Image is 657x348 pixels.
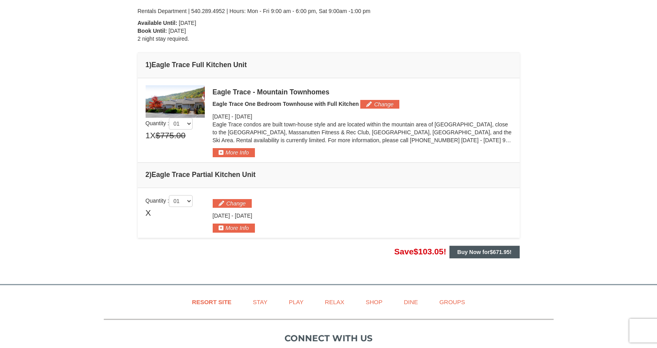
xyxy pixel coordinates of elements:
[213,199,252,208] button: Change
[213,213,230,219] span: [DATE]
[231,213,233,219] span: -
[235,213,252,219] span: [DATE]
[213,224,255,232] button: More Info
[149,171,152,179] span: )
[138,28,167,34] strong: Book Until:
[356,293,393,311] a: Shop
[146,207,151,219] span: X
[315,293,354,311] a: Relax
[146,171,512,179] h4: 2 Eagle Trace Partial Kitchen Unit
[231,113,233,120] span: -
[213,148,255,157] button: More Info
[213,113,230,120] span: [DATE]
[490,249,510,255] span: $671.95
[235,113,252,120] span: [DATE]
[213,88,512,96] div: Eagle Trace - Mountain Townhomes
[414,247,444,256] span: $103.05
[394,247,446,256] span: Save !
[182,293,241,311] a: Resort Site
[360,100,399,109] button: Change
[168,28,186,34] span: [DATE]
[146,61,512,69] h4: 1 Eagle Trace Full Kitchen Unit
[138,36,189,42] span: 2 night stay required.
[213,120,512,144] p: Eagle Trace condos are built town-house style and are located within the mountain area of [GEOGRA...
[146,85,205,118] img: 19218983-1-9b289e55.jpg
[279,293,313,311] a: Play
[150,130,155,141] span: X
[179,20,196,26] span: [DATE]
[104,332,554,345] p: Connect with us
[429,293,475,311] a: Groups
[146,198,193,204] span: Quantity :
[449,246,520,258] button: Buy Now for$671.95!
[149,61,152,69] span: )
[138,20,178,26] strong: Available Until:
[243,293,277,311] a: Stay
[213,101,359,107] span: Eagle Trace One Bedroom Townhouse with Full Kitchen
[146,120,193,126] span: Quantity :
[155,130,185,141] span: $775.00
[146,130,150,141] span: 1
[457,249,512,255] strong: Buy Now for !
[394,293,428,311] a: Dine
